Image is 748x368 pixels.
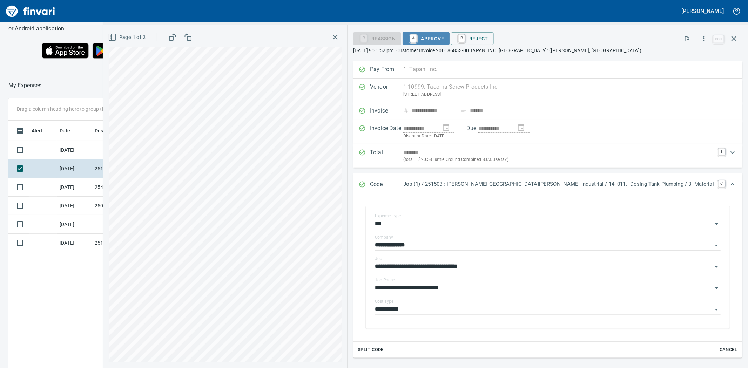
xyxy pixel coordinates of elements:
div: Expand [353,144,742,168]
a: C [718,180,725,187]
td: [DATE] [57,234,92,252]
a: esc [713,35,724,43]
button: Open [712,219,721,229]
td: 254001 [92,178,155,197]
a: R [458,34,465,42]
button: Split Code [356,345,385,355]
p: Code [370,180,403,189]
span: Description [95,127,130,135]
span: Date [60,127,70,135]
img: Finvari [4,3,57,20]
button: [PERSON_NAME] [680,6,726,16]
span: Approve [408,33,444,45]
label: Job Phase [375,278,395,282]
td: 251503.7022 [92,234,155,252]
span: Description [95,127,121,135]
button: AApprove [403,32,450,45]
button: Flag [679,31,695,46]
button: More [696,31,712,46]
span: Reject [457,33,488,45]
img: Get it on Google Play [89,39,149,62]
button: Open [712,240,721,250]
a: T [718,148,725,155]
button: Cancel [717,345,740,355]
button: Open [712,305,721,314]
span: Cancel [719,346,738,354]
div: Expand [353,196,742,358]
nav: breadcrumb [8,81,42,90]
img: Download on the App Store [42,43,89,59]
button: RReject [451,32,493,45]
span: Page 1 of 2 [109,33,146,42]
span: Alert [32,127,52,135]
button: Open [712,262,721,272]
span: Date [60,127,80,135]
h5: [PERSON_NAME] [682,7,724,15]
p: (total + $20.58 Battle Ground Combined 8.6% use tax) [403,156,714,163]
td: [DATE] [57,159,92,178]
td: [DATE] [57,197,92,215]
p: Drag a column heading here to group the table [17,105,120,113]
button: Page 1 of 2 [107,31,148,44]
td: 251503 [92,159,155,178]
span: Alert [32,127,43,135]
p: My Expenses [8,81,42,90]
td: [DATE] [57,141,92,159]
label: Expense Type [375,214,401,218]
td: 250252 [92,197,155,215]
td: [DATE] [57,215,92,234]
p: Job (1) / 251503.: [PERSON_NAME][GEOGRAPHIC_DATA][PERSON_NAME] Industrial / 14. 011.: Dosing Tank... [403,180,714,188]
p: Total [370,148,403,163]
div: Expand [353,173,742,196]
div: Reassign [353,35,401,41]
label: Job [375,257,382,261]
h6: You can also control your card and submit expenses from our iPhone or Android application. [8,14,182,34]
label: Company [375,235,393,239]
span: Split Code [358,346,384,354]
td: [DATE] [57,178,92,197]
span: Close invoice [712,30,742,47]
button: Open [712,283,721,293]
a: A [410,34,417,42]
p: [DATE] 9:31:52 pm. Customer Invoice 200186853-00 TAPANI INC. [GEOGRAPHIC_DATA]: ([PERSON_NAME], [... [353,47,742,54]
label: Cost Type [375,299,394,304]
